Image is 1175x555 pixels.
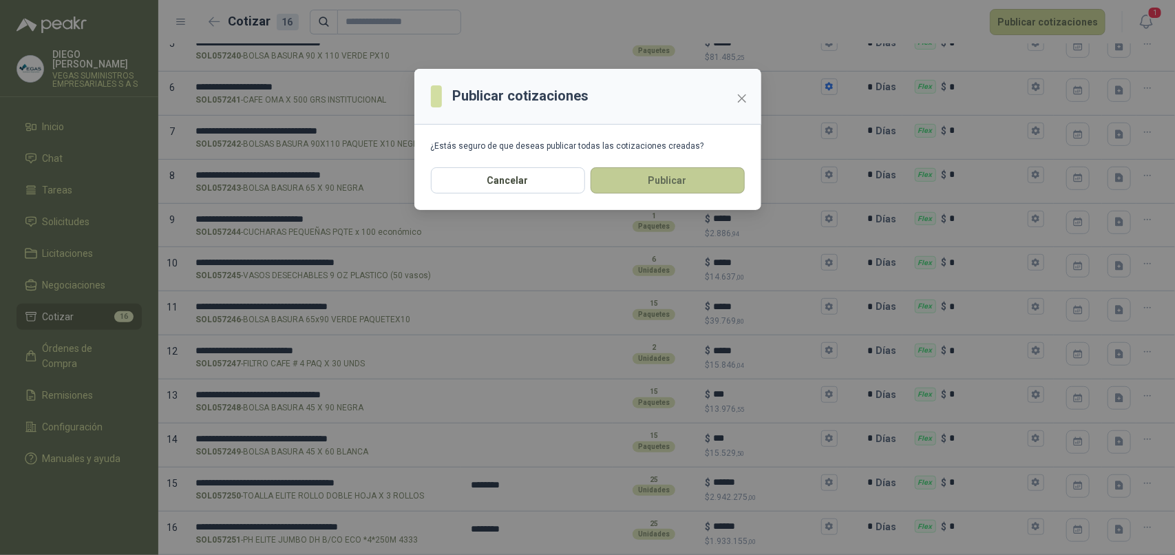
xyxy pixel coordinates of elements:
[591,167,745,193] button: Publicar
[737,93,748,104] span: close
[431,141,745,151] div: ¿Estás seguro de que deseas publicar todas las cotizaciones creadas?
[431,167,585,193] button: Cancelar
[453,85,589,107] h3: Publicar cotizaciones
[731,87,753,109] button: Close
